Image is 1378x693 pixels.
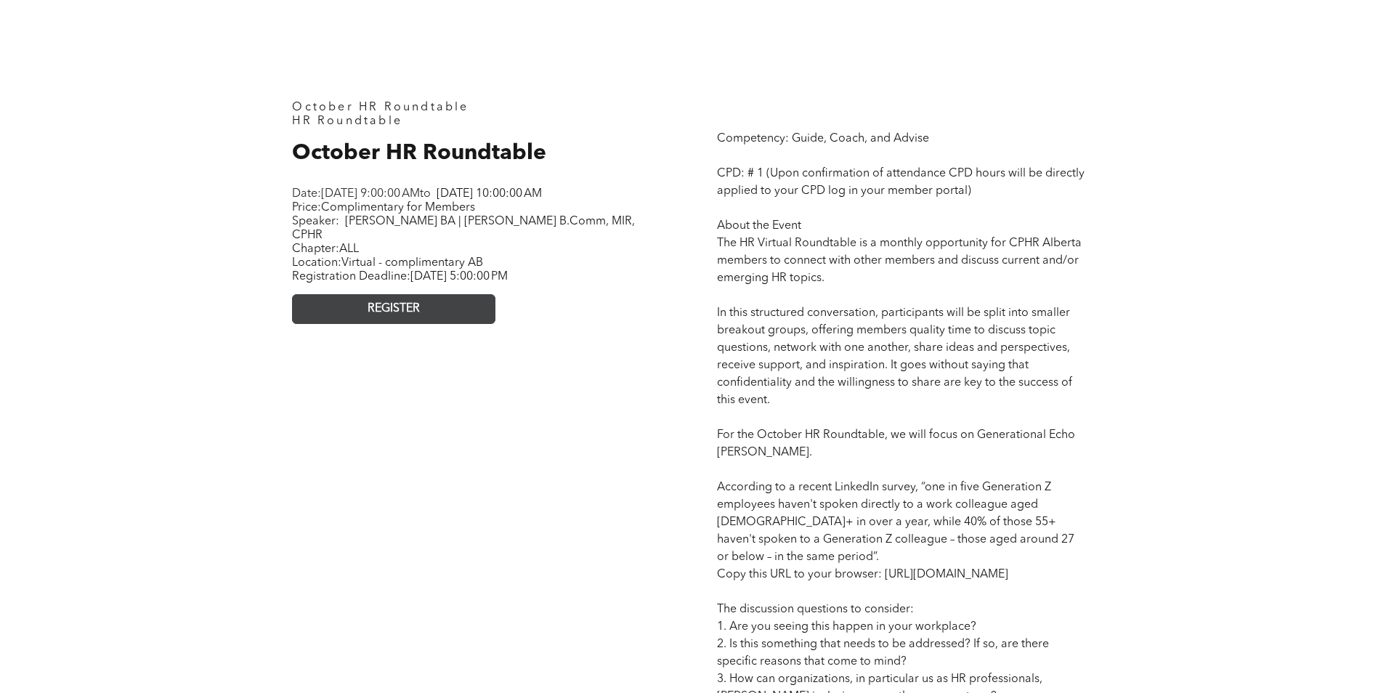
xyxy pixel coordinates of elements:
span: Location: Registration Deadline: [292,257,508,283]
span: October HR Roundtable [292,102,469,113]
span: [PERSON_NAME] BA | [PERSON_NAME] B.Comm, MIR, CPHR [292,216,635,241]
span: [DATE] 5:00:00 PM [410,271,508,283]
span: [DATE] 10:00:00 AM [437,188,542,200]
span: Date: to [292,188,431,200]
span: October HR Roundtable [292,142,546,164]
span: Speaker: [292,216,339,227]
span: Complimentary for Members [321,202,475,214]
span: Chapter: [292,243,359,255]
span: ALL [339,243,359,255]
span: Price: [292,202,475,214]
span: REGISTER [368,302,420,316]
span: [DATE] 9:00:00 AM [321,188,420,200]
span: HR Roundtable [292,115,402,127]
a: REGISTER [292,294,495,324]
span: Virtual - complimentary AB [341,257,483,269]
